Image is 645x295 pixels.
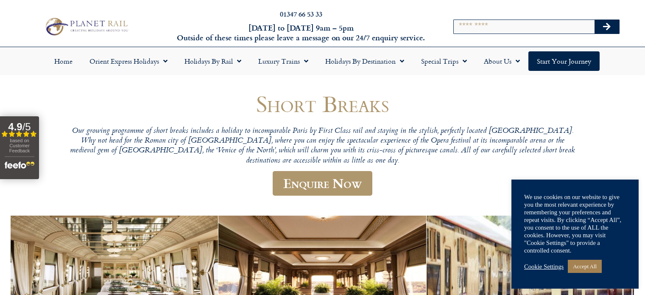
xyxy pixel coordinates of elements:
[280,9,322,19] a: 01347 66 53 33
[595,20,619,34] button: Search
[413,51,475,71] a: Special Trips
[68,91,577,116] h1: Short Breaks
[568,260,602,273] a: Accept All
[46,51,81,71] a: Home
[524,263,564,270] a: Cookie Settings
[176,51,250,71] a: Holidays by Rail
[68,126,577,166] p: Our growing programme of short breaks includes a holiday to incomparable Paris by First Class rai...
[81,51,176,71] a: Orient Express Holidays
[317,51,413,71] a: Holidays by Destination
[174,23,428,43] h6: [DATE] to [DATE] 9am – 5pm Outside of these times please leave a message on our 24/7 enquiry serv...
[42,16,130,37] img: Planet Rail Train Holidays Logo
[524,193,626,254] div: We use cookies on our website to give you the most relevant experience by remembering your prefer...
[475,51,528,71] a: About Us
[273,171,372,196] a: Enquire Now
[250,51,317,71] a: Luxury Trains
[4,51,641,71] nav: Menu
[528,51,600,71] a: Start your Journey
